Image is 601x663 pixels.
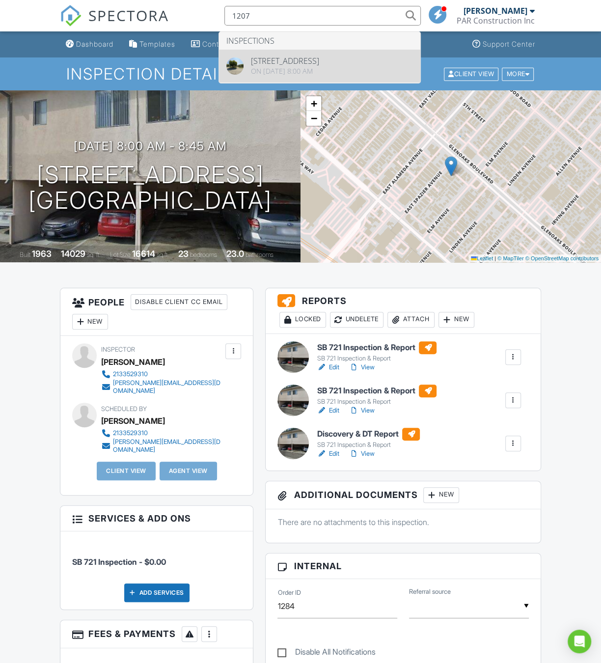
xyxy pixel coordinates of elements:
[443,70,501,77] a: Client View
[502,67,534,81] div: More
[60,620,253,648] h3: Fees & Payments
[101,369,223,379] a: 2133529310
[445,156,457,176] img: Marker
[317,385,437,397] h6: SB 721 Inspection & Report
[279,312,326,328] div: Locked
[60,506,253,531] h3: Services & Add ons
[438,312,474,328] div: New
[190,251,217,258] span: bedrooms
[139,40,175,48] div: Templates
[157,251,169,258] span: sq.ft.
[101,428,223,438] a: 2133529310
[251,67,319,75] div: On [DATE] 8:00 am
[317,341,437,354] h6: SB 721 Inspection & Report
[226,249,244,259] div: 23.0
[219,32,420,50] li: Inspections
[277,647,375,660] label: Disable All Notifications
[251,57,319,65] div: [STREET_ADDRESS]
[494,255,496,261] span: |
[317,385,437,406] a: SB 721 Inspection & Report SB 721 Inspection & Report
[72,539,241,575] li: Service: SB 721 Inspection
[311,97,317,110] span: +
[471,255,493,261] a: Leaflet
[409,587,451,596] label: Referral source
[226,57,244,75] img: streetview
[330,312,383,328] div: Undelete
[60,288,253,336] h3: People
[317,341,437,363] a: SB 721 Inspection & Report SB 721 Inspection & Report
[387,312,435,328] div: Attach
[187,35,237,54] a: Contacts
[468,35,539,54] a: Support Center
[113,379,223,395] div: [PERSON_NAME][EMAIL_ADDRESS][DOMAIN_NAME]
[277,517,528,527] p: There are no attachments to this inspection.
[266,481,540,509] h3: Additional Documents
[317,362,339,372] a: Edit
[88,5,169,26] span: SPECTORA
[317,449,339,459] a: Edit
[113,438,223,454] div: [PERSON_NAME][EMAIL_ADDRESS][DOMAIN_NAME]
[423,487,459,503] div: New
[28,162,272,214] h1: [STREET_ADDRESS] [GEOGRAPHIC_DATA]
[61,249,85,259] div: 14029
[101,346,135,353] span: Inspector
[101,355,165,369] div: [PERSON_NAME]
[349,362,374,372] a: View
[74,139,227,153] h3: [DATE] 8:00 am - 8:45 am
[113,370,148,378] div: 2133529310
[483,40,535,48] div: Support Center
[224,6,421,26] input: Search everything...
[125,35,179,54] a: Templates
[277,588,300,597] label: Order ID
[101,405,147,413] span: Scheduled By
[317,441,420,449] div: SB 721 Inspection & Report
[266,553,540,579] h3: Internal
[76,40,113,48] div: Dashboard
[101,414,165,428] div: [PERSON_NAME]
[568,630,591,653] div: Open Intercom Messenger
[113,429,148,437] div: 2133529310
[32,249,52,259] div: 1963
[110,251,131,258] span: Lot Size
[525,255,599,261] a: © OpenStreetMap contributors
[306,111,321,126] a: Zoom out
[101,379,223,395] a: [PERSON_NAME][EMAIL_ADDRESS][DOMAIN_NAME]
[66,65,535,83] h1: Inspection Details
[72,557,166,567] span: SB 721 Inspection - $0.00
[317,355,437,362] div: SB 721 Inspection & Report
[317,406,339,415] a: Edit
[62,35,117,54] a: Dashboard
[131,294,227,310] div: Disable Client CC Email
[20,251,30,258] span: Built
[101,438,223,454] a: [PERSON_NAME][EMAIL_ADDRESS][DOMAIN_NAME]
[317,398,437,406] div: SB 721 Inspection & Report
[60,5,82,27] img: The Best Home Inspection Software - Spectora
[266,288,540,333] h3: Reports
[317,428,420,441] h6: Discovery & DT Report
[202,40,233,48] div: Contacts
[457,16,535,26] div: PAR Construction Inc
[349,406,374,415] a: View
[444,67,498,81] div: Client View
[87,251,101,258] span: sq. ft.
[124,583,190,602] div: Add Services
[72,314,108,330] div: New
[464,6,527,16] div: [PERSON_NAME]
[60,13,169,34] a: SPECTORA
[349,449,374,459] a: View
[497,255,524,261] a: © MapTiler
[178,249,189,259] div: 23
[311,112,317,124] span: −
[306,96,321,111] a: Zoom in
[132,249,155,259] div: 16614
[317,428,420,449] a: Discovery & DT Report SB 721 Inspection & Report
[246,251,273,258] span: bathrooms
